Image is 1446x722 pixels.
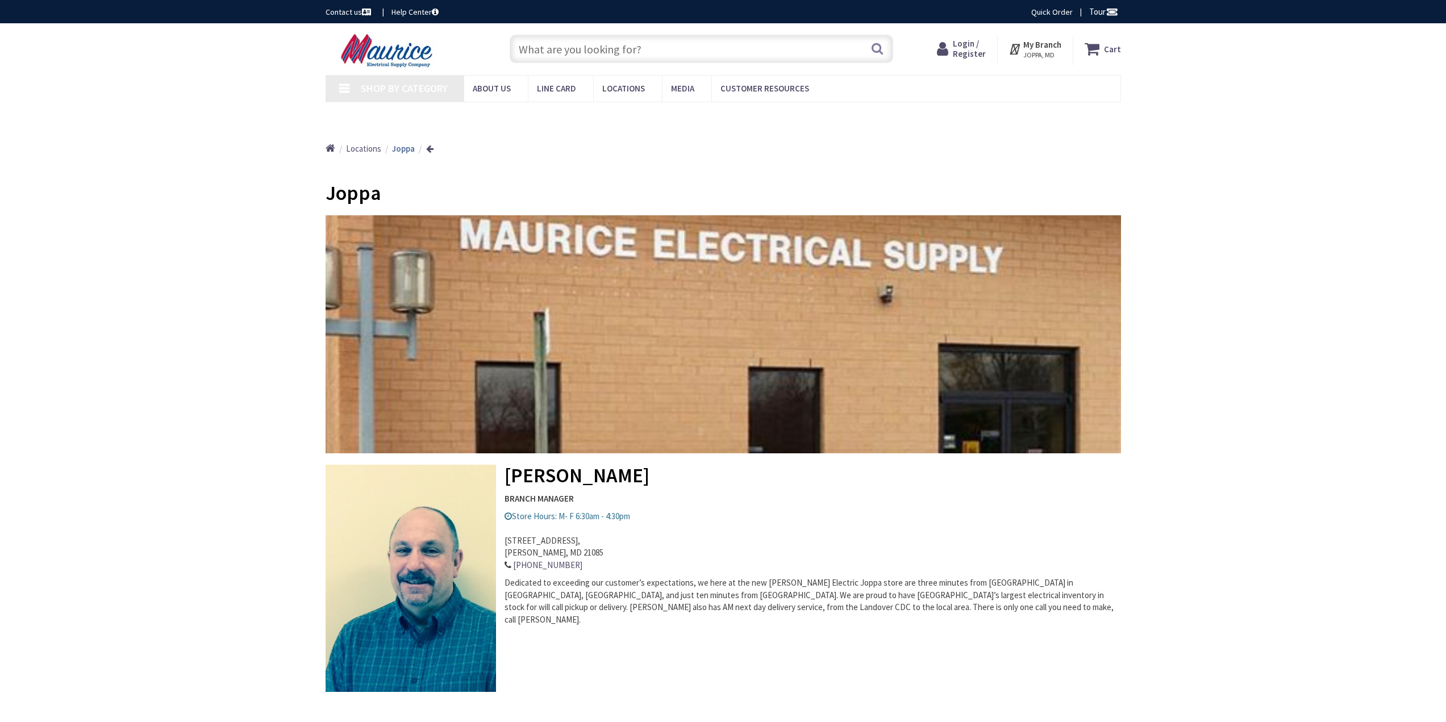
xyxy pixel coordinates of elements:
[326,180,381,206] span: Joppa
[326,523,1121,571] address: [STREET_ADDRESS], [PERSON_NAME], MD 21085
[1023,39,1061,50] strong: My Branch
[513,559,582,571] a: [PHONE_NUMBER]
[326,493,1121,504] strong: BRANCH MANAGER
[1085,39,1121,59] a: Cart
[1089,6,1118,17] span: Tour
[346,143,381,154] span: Locations
[1023,51,1061,60] span: JOPPA, MD
[473,83,511,94] span: About us
[1031,6,1073,18] a: Quick Order
[391,6,439,18] a: Help Center
[361,82,448,95] span: Shop By Category
[537,83,576,94] span: Line Card
[326,33,451,68] img: Maurice Electrical Supply Company
[392,143,415,154] strong: Joppa
[937,39,986,59] a: Login / Register
[510,35,893,63] input: What are you looking for?
[326,577,1121,625] p: Dedicated to exceeding our customer’s expectations, we here at the new [PERSON_NAME] Electric Jop...
[326,215,1121,453] img: mauric_location_8.jpg
[326,465,505,700] img: ken_young.jpg
[1009,39,1061,59] div: My Branch JOPPA, MD
[326,6,373,18] a: Contact us
[505,511,630,521] span: Store Hours: M- F 6:30am - 4:30pm
[346,143,381,155] a: Locations
[720,83,809,94] span: Customer Resources
[1104,39,1121,59] strong: Cart
[671,83,694,94] span: Media
[953,38,986,59] span: Login / Register
[602,83,645,94] span: Locations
